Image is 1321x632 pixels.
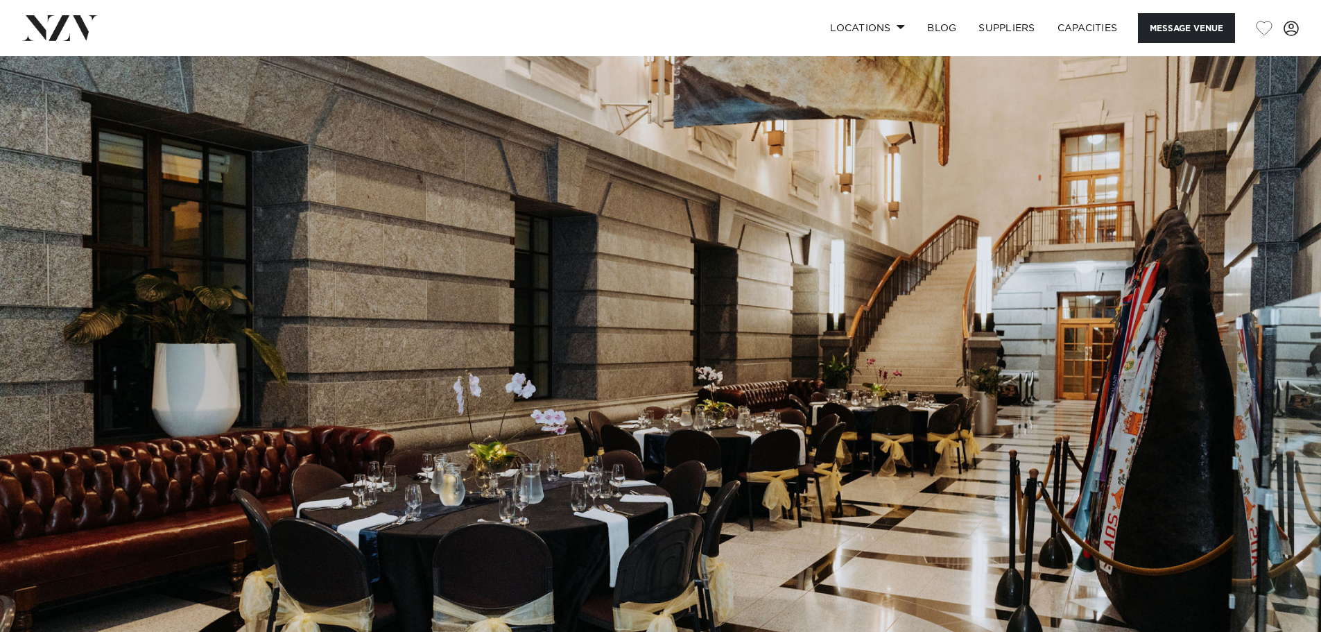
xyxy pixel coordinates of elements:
[819,13,916,43] a: Locations
[1046,13,1129,43] a: Capacities
[1138,13,1235,43] button: Message Venue
[967,13,1046,43] a: SUPPLIERS
[22,15,98,40] img: nzv-logo.png
[916,13,967,43] a: BLOG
